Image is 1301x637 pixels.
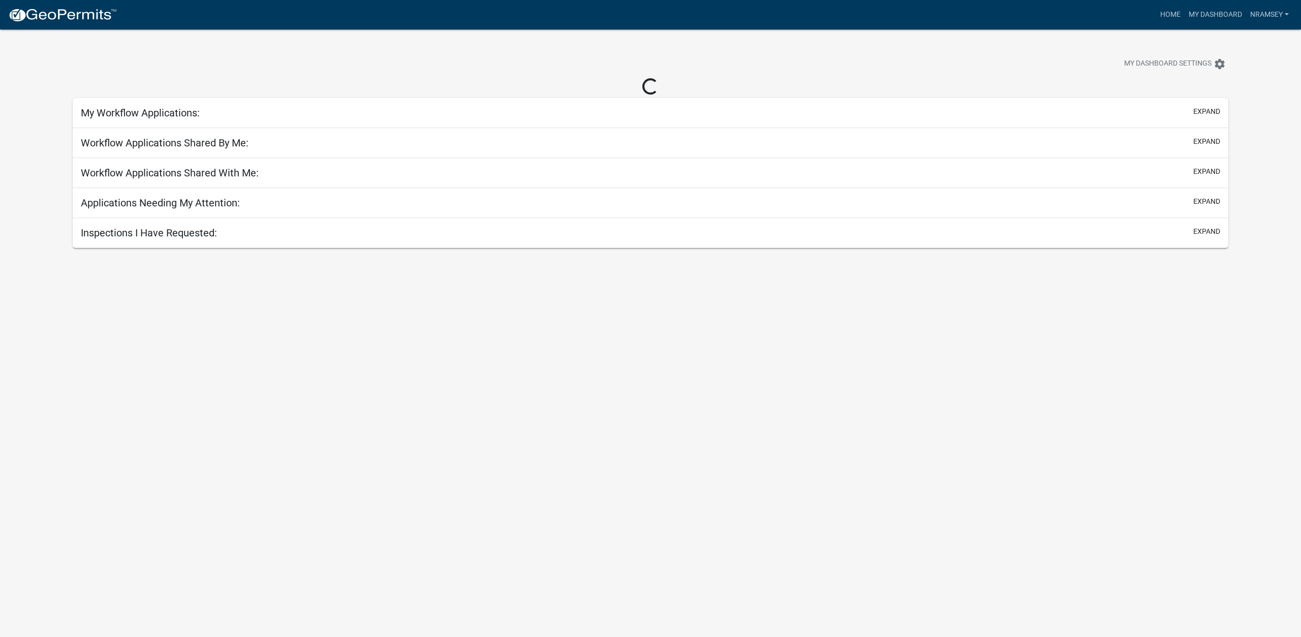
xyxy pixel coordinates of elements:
a: My Dashboard [1185,5,1246,24]
h5: Inspections I Have Requested: [81,227,217,239]
h5: Workflow Applications Shared By Me: [81,137,249,149]
button: expand [1193,106,1220,117]
button: expand [1193,226,1220,237]
span: My Dashboard Settings [1124,58,1212,70]
i: settings [1214,58,1226,70]
h5: My Workflow Applications: [81,107,200,119]
h5: Applications Needing My Attention: [81,197,240,209]
button: expand [1193,136,1220,147]
button: My Dashboard Settingssettings [1116,54,1234,74]
button: expand [1193,196,1220,207]
a: nramsey [1246,5,1293,24]
button: expand [1193,166,1220,177]
h5: Workflow Applications Shared With Me: [81,167,259,179]
a: Home [1156,5,1185,24]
